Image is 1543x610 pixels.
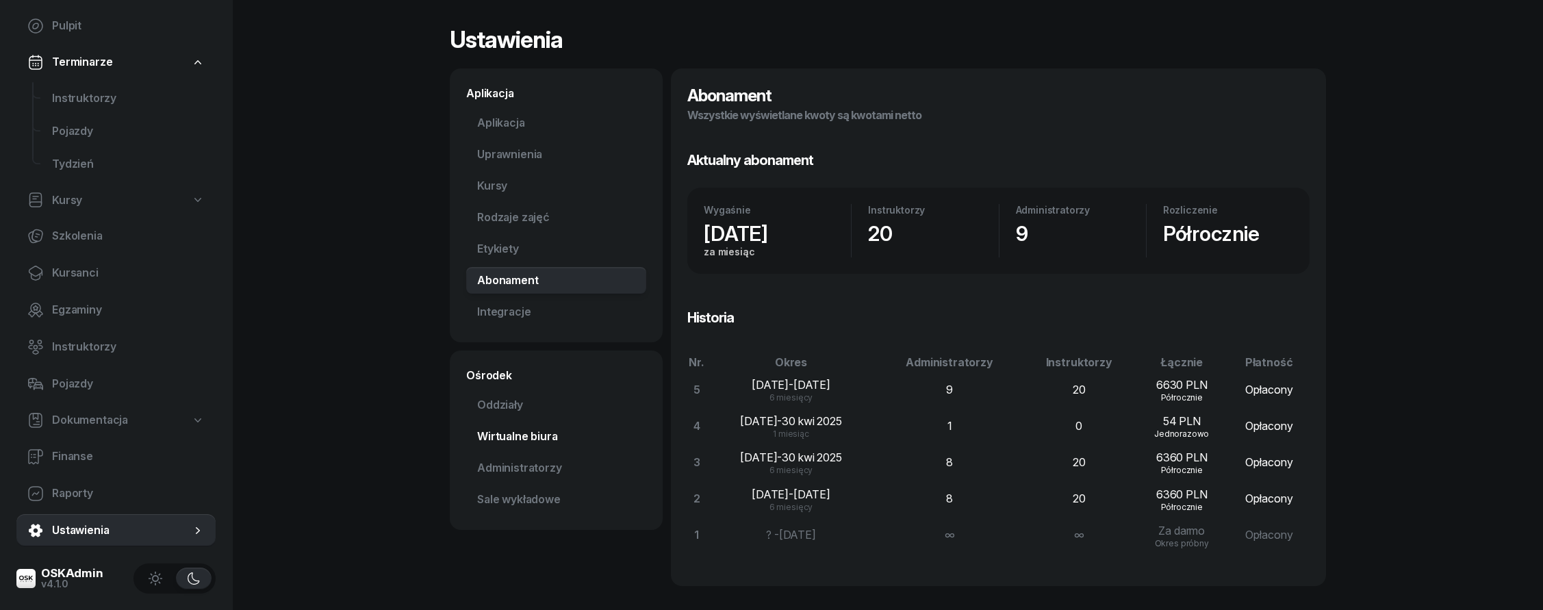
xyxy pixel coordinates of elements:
[466,367,646,383] div: Ośrodek
[1136,539,1227,548] div: Okres próbny
[52,375,205,393] span: Pojazdy
[706,377,875,402] div: -
[1228,371,1310,407] td: Opłacony
[16,294,216,327] a: Egzaminy
[876,407,1023,444] td: 1
[687,353,706,371] th: Nr.
[868,204,998,216] div: Instruktorzy
[1016,221,1146,246] div: 9
[1156,450,1208,464] span: 6360 PLN
[1228,407,1310,444] td: Opłacony
[41,148,216,181] a: Tydzień
[706,503,875,511] div: 6 miesięcy
[450,27,563,52] h1: Ustawienia
[1023,444,1135,480] td: 20
[740,414,777,428] span: [DATE]
[466,392,646,419] a: Oddziały
[876,444,1023,480] td: 8
[876,371,1023,407] td: 9
[52,192,82,209] span: Kursy
[41,568,103,579] div: OSKAdmin
[1156,378,1208,392] span: 6630 PLN
[706,429,875,438] div: 1 miesiąc
[706,393,875,402] div: 6 miesięcy
[41,82,216,115] a: Instruktorzy
[466,423,646,450] a: Wirtualne biura
[1228,481,1310,517] td: Opłacony
[466,85,646,101] div: Aplikacja
[52,522,191,539] span: Ustawienia
[876,517,1023,553] td: ∞
[16,257,216,290] a: Kursanci
[52,155,205,173] span: Tydzień
[706,353,876,371] th: Okres
[1023,517,1135,553] td: ∞
[1163,221,1293,246] div: Półrocznie
[687,371,706,407] td: 5
[1023,353,1135,371] th: Instruktorzy
[16,569,36,588] img: logo-xs@2x.png
[687,517,706,553] td: 1
[1136,503,1227,511] div: Półrocznie
[52,448,205,466] span: Finanse
[782,450,841,464] span: 30 kwi 2025
[779,528,816,542] span: [DATE]
[16,47,216,78] a: Terminarze
[704,246,851,257] div: za miesiąc
[1163,414,1201,428] span: 54 PLN
[1158,524,1205,537] span: Za darmo
[41,115,216,148] a: Pojazdy
[52,301,205,319] span: Egzaminy
[52,485,205,503] span: Raporty
[16,405,216,436] a: Dokumentacja
[1023,407,1135,444] td: 0
[52,338,205,356] span: Instruktorzy
[466,173,646,200] a: Kursy
[52,411,128,429] span: Dokumentacja
[687,407,706,444] td: 4
[687,481,706,517] td: 2
[1228,517,1310,553] td: Opłacony
[793,378,830,392] span: [DATE]
[41,579,103,589] div: v4.1.0
[868,221,998,246] div: 20
[876,353,1023,371] th: Administratorzy
[16,514,216,547] a: Ustawienia
[52,53,112,71] span: Terminarze
[466,204,646,231] a: Rodzaje zajęć
[1156,487,1208,501] span: 6360 PLN
[52,90,205,107] span: Instruktorzy
[16,220,216,253] a: Szkolenia
[466,267,646,294] a: Abonament
[52,123,205,140] span: Pojazdy
[52,227,205,245] span: Szkolenia
[687,85,1310,107] h2: Abonament
[706,466,875,474] div: 6 miesięcy
[704,221,768,246] span: [DATE]
[1023,481,1135,517] td: 20
[706,486,875,511] div: -
[1136,429,1227,438] div: Jednorazowo
[466,298,646,326] a: Integracje
[687,149,1310,171] h3: Aktualny abonament
[740,450,777,464] span: [DATE]
[752,378,789,392] span: [DATE]
[687,307,1310,329] h3: Historia
[52,264,205,282] span: Kursanci
[706,526,875,543] div: ? -
[1228,353,1310,371] th: Płatność
[687,444,706,480] td: 3
[466,486,646,513] a: Sale wykładowe
[466,110,646,137] a: Aplikacja
[16,331,216,364] a: Instruktorzy
[16,368,216,401] a: Pojazdy
[52,17,205,35] span: Pulpit
[466,141,646,168] a: Uprawnienia
[1228,444,1310,480] td: Opłacony
[1135,353,1228,371] th: Łącznie
[16,440,216,473] a: Finanse
[16,185,216,216] a: Kursy
[1163,204,1293,216] div: Rozliczenie
[1023,371,1135,407] td: 20
[1136,393,1227,402] div: Półrocznie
